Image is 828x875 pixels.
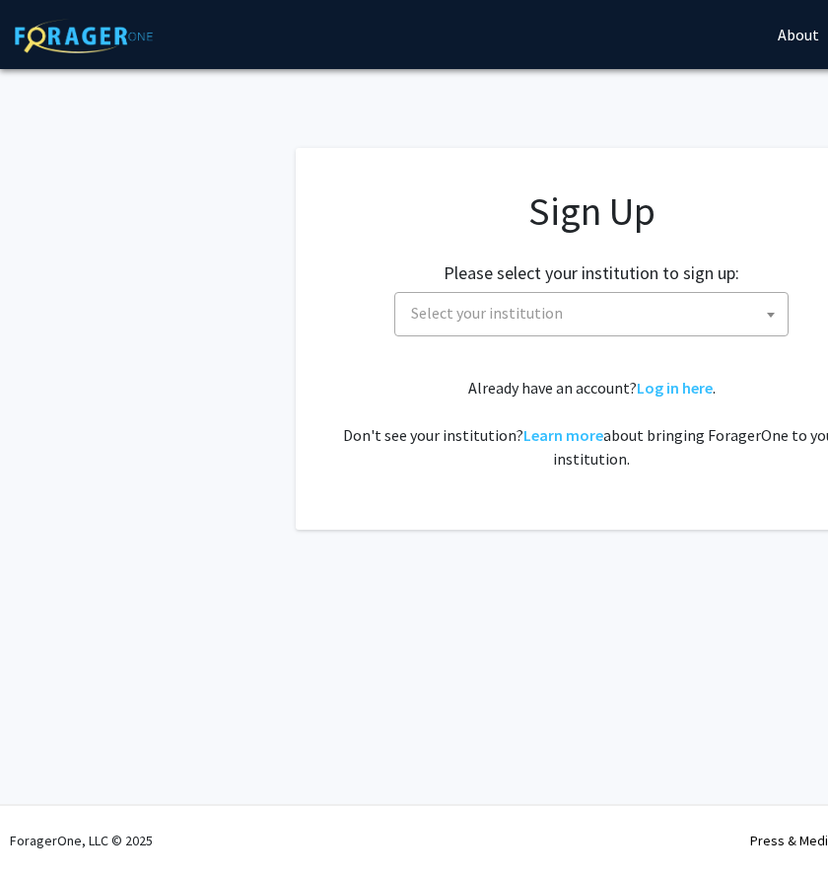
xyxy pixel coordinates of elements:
[10,806,153,875] div: ForagerOne, LLC © 2025
[411,303,563,323] span: Select your institution
[15,19,153,53] img: ForagerOne Logo
[523,425,603,445] a: Learn more about bringing ForagerOne to your institution
[403,293,788,333] span: Select your institution
[394,292,789,336] span: Select your institution
[637,378,713,398] a: Log in here
[444,262,739,284] h2: Please select your institution to sign up:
